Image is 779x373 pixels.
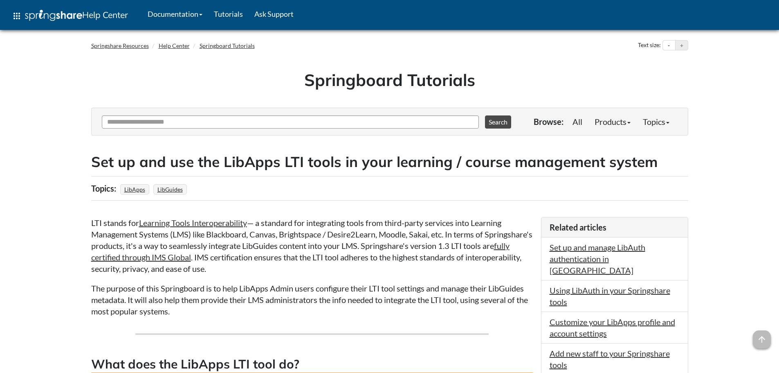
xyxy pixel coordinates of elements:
button: Increase text size [676,41,688,50]
span: Help Center [82,9,128,20]
button: Decrease text size [663,41,675,50]
div: Text size: [636,40,662,51]
a: Topics [637,113,676,130]
button: Search [485,115,511,129]
div: Topics: [91,181,118,196]
a: All [566,113,588,130]
a: Products [588,113,637,130]
a: apps Help Center [6,4,134,28]
p: Browse: [534,116,563,127]
a: Add new staff to your Springshare tools [550,348,670,370]
span: apps [12,11,22,21]
a: LibApps [123,183,146,195]
h2: Set up and use the LibApps LTI tools in your learning / course management system [91,152,688,172]
a: LibGuides [156,183,184,195]
a: Learning Tools Interoperability [139,218,247,228]
a: Springshare Resources [91,42,149,49]
span: Related articles [550,222,606,232]
a: Customize your LibApps profile and account settings [550,317,675,338]
a: Using LibAuth in your Springshare tools [550,285,670,307]
a: fully certified through IMS Global [91,241,510,262]
a: Tutorials [208,4,249,24]
a: Springboard Tutorials [200,42,255,49]
span: arrow_upward [753,330,771,348]
p: LTI stands for — a standard for integrating tools from third-party services into Learning Managem... [91,217,533,274]
a: Documentation [142,4,208,24]
a: arrow_upward [753,331,771,341]
h1: Springboard Tutorials [97,68,682,91]
a: Set up and manage LibAuth authentication in [GEOGRAPHIC_DATA] [550,242,645,275]
a: Ask Support [249,4,299,24]
a: Help Center [159,42,190,49]
img: Springshare [25,10,82,21]
p: The purpose of this Springboard is to help LibApps Admin users configure their LTI tool settings ... [91,283,533,317]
